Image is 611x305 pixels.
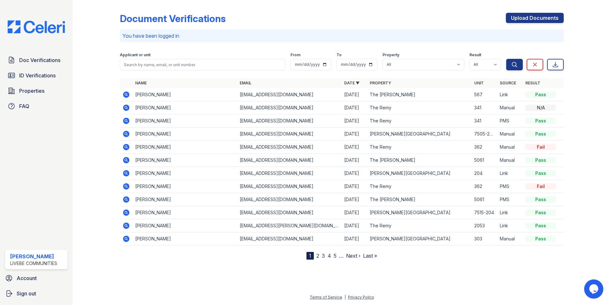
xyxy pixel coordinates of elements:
span: Sign out [17,290,36,297]
td: 362 [472,141,497,154]
td: [EMAIL_ADDRESS][DOMAIN_NAME] [237,88,342,101]
td: [EMAIL_ADDRESS][DOMAIN_NAME] [237,206,342,219]
a: Last » [363,253,377,259]
td: [EMAIL_ADDRESS][DOMAIN_NAME] [237,167,342,180]
div: Fail [525,183,556,190]
td: [DATE] [342,206,367,219]
td: Link [497,206,523,219]
label: Applicant or unit [120,52,151,58]
a: 5 [334,253,336,259]
td: Manual [497,232,523,246]
a: Name [135,81,147,85]
td: 362 [472,180,497,193]
td: Link [497,219,523,232]
td: [DATE] [342,114,367,128]
td: Manual [497,141,523,154]
a: Terms of Service [310,295,342,300]
td: The Remy [367,101,472,114]
label: From [290,52,300,58]
td: PMS [497,193,523,206]
td: [PERSON_NAME][GEOGRAPHIC_DATA] [367,206,472,219]
td: [DATE] [342,128,367,141]
td: 7515-204 [472,206,497,219]
div: Document Verifications [120,13,226,24]
input: Search by name, email, or unit number [120,59,285,70]
td: The [PERSON_NAME] [367,154,472,167]
a: Sign out [3,287,70,300]
a: ID Verifications [5,69,67,82]
td: [EMAIL_ADDRESS][DOMAIN_NAME] [237,154,342,167]
a: Property [370,81,391,85]
td: [DATE] [342,193,367,206]
td: [EMAIL_ADDRESS][DOMAIN_NAME] [237,128,342,141]
div: Pass [525,209,556,216]
td: [PERSON_NAME] [133,206,237,219]
td: The [PERSON_NAME] [367,193,472,206]
td: Manual [497,101,523,114]
td: [PERSON_NAME] [133,193,237,206]
td: [PERSON_NAME] [133,154,237,167]
div: 1 [306,252,314,260]
td: [DATE] [342,154,367,167]
div: Pass [525,118,556,124]
td: [DATE] [342,180,367,193]
td: Manual [497,128,523,141]
td: [EMAIL_ADDRESS][DOMAIN_NAME] [237,180,342,193]
a: 3 [322,253,325,259]
label: Result [469,52,481,58]
div: Pass [525,223,556,229]
td: [EMAIL_ADDRESS][DOMAIN_NAME] [237,114,342,128]
td: [DATE] [342,88,367,101]
td: PMS [497,180,523,193]
div: Pass [525,196,556,203]
span: Doc Verifications [19,56,60,64]
td: [EMAIL_ADDRESS][PERSON_NAME][DOMAIN_NAME] [237,219,342,232]
td: 567 [472,88,497,101]
td: PMS [497,114,523,128]
td: [EMAIL_ADDRESS][DOMAIN_NAME] [237,232,342,246]
div: Pass [525,91,556,98]
div: Pass [525,131,556,137]
a: Next › [346,253,360,259]
div: Pass [525,157,556,163]
span: ID Verifications [19,72,56,79]
div: [PERSON_NAME] [10,253,57,260]
td: 5061 [472,154,497,167]
td: [PERSON_NAME] [133,232,237,246]
td: The [PERSON_NAME] [367,88,472,101]
td: [PERSON_NAME][GEOGRAPHIC_DATA] [367,232,472,246]
td: [DATE] [342,101,367,114]
td: The Remy [367,219,472,232]
td: [PERSON_NAME][GEOGRAPHIC_DATA] [367,128,472,141]
td: 5061 [472,193,497,206]
td: [PERSON_NAME] [133,141,237,154]
td: [DATE] [342,232,367,246]
td: [EMAIL_ADDRESS][DOMAIN_NAME] [237,193,342,206]
td: [PERSON_NAME] [133,114,237,128]
p: You have been logged in [122,32,561,40]
span: FAQ [19,102,29,110]
a: Result [525,81,540,85]
span: … [339,252,344,260]
td: Link [497,167,523,180]
a: Unit [474,81,484,85]
div: Pass [525,236,556,242]
div: LiveBe Communities [10,260,57,267]
a: Email [240,81,251,85]
td: [DATE] [342,167,367,180]
td: [DATE] [342,141,367,154]
img: CE_Logo_Blue-a8612792a0a2168367f1c8372b55b34899dd931a85d93a1a3d3e32e68fde9ad4.png [3,20,70,33]
a: Source [500,81,516,85]
td: The Remy [367,180,472,193]
a: Date ▼ [344,81,360,85]
td: The Remy [367,141,472,154]
td: [PERSON_NAME] [133,167,237,180]
a: Properties [5,84,67,97]
div: Fail [525,144,556,150]
td: 204 [472,167,497,180]
a: Account [3,272,70,285]
td: [DATE] [342,219,367,232]
a: 4 [328,253,331,259]
td: 7505-203 [472,128,497,141]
